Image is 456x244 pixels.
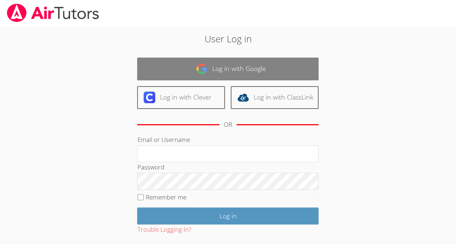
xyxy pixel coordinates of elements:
[137,224,191,235] button: Trouble Logging In?
[144,92,155,103] img: clever-logo-6eab21bc6e7a338710f1a6ff85c0baf02591cd810cc4098c63d3a4b26e2feb20.svg
[196,63,208,75] img: google-logo-50288ca7cdecda66e5e0955fdab243c47b7ad437acaf1139b6f446037453330a.svg
[237,92,249,103] img: classlink-logo-d6bb404cc1216ec64c9a2012d9dc4662098be43eaf13dc465df04b49fa7ab582.svg
[137,207,319,224] input: Log in
[137,58,319,80] a: Log in with Google
[231,86,319,109] a: Log in with ClassLink
[105,32,351,46] h2: User Log in
[137,86,225,109] a: Log in with Clever
[137,135,190,144] label: Email or Username
[137,163,164,171] label: Password
[224,119,232,130] div: OR
[146,193,186,201] label: Remember me
[6,4,100,22] img: airtutors_banner-c4298cdbf04f3fff15de1276eac7730deb9818008684d7c2e4769d2f7ddbe033.png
